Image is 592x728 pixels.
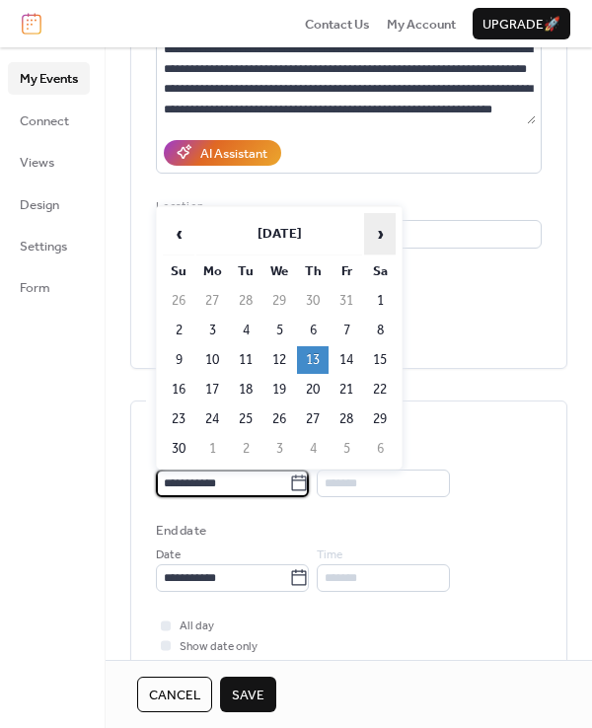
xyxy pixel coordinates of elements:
[180,617,214,636] span: All day
[297,317,329,344] td: 6
[263,376,295,403] td: 19
[331,317,362,344] td: 7
[137,677,212,712] button: Cancel
[156,521,206,541] div: End date
[305,14,370,34] a: Contact Us
[297,257,329,285] th: Th
[180,657,250,677] span: Hide end time
[196,435,228,463] td: 1
[20,237,67,256] span: Settings
[387,15,456,35] span: My Account
[305,15,370,35] span: Contact Us
[196,346,228,374] td: 10
[263,287,295,315] td: 29
[331,287,362,315] td: 31
[20,153,54,173] span: Views
[163,317,194,344] td: 2
[230,376,261,403] td: 18
[149,686,200,705] span: Cancel
[364,287,396,315] td: 1
[8,271,90,303] a: Form
[196,376,228,403] td: 17
[263,317,295,344] td: 5
[473,8,570,39] button: Upgrade🚀
[297,405,329,433] td: 27
[263,405,295,433] td: 26
[317,546,342,565] span: Time
[163,435,194,463] td: 30
[331,346,362,374] td: 14
[180,637,258,657] span: Show date only
[163,376,194,403] td: 16
[230,405,261,433] td: 25
[263,346,295,374] td: 12
[196,213,362,255] th: [DATE]
[230,435,261,463] td: 2
[364,257,396,285] th: Sa
[164,214,193,254] span: ‹
[364,435,396,463] td: 6
[196,405,228,433] td: 24
[196,257,228,285] th: Mo
[297,376,329,403] td: 20
[364,376,396,403] td: 22
[331,376,362,403] td: 21
[200,144,267,164] div: AI Assistant
[163,405,194,433] td: 23
[482,15,560,35] span: Upgrade 🚀
[230,346,261,374] td: 11
[230,257,261,285] th: Tu
[331,257,362,285] th: Fr
[8,62,90,94] a: My Events
[220,677,276,712] button: Save
[8,188,90,220] a: Design
[364,346,396,374] td: 15
[196,317,228,344] td: 3
[263,435,295,463] td: 3
[156,546,181,565] span: Date
[387,14,456,34] a: My Account
[297,435,329,463] td: 4
[364,317,396,344] td: 8
[163,257,194,285] th: Su
[365,214,395,254] span: ›
[331,435,362,463] td: 5
[163,346,194,374] td: 9
[230,287,261,315] td: 28
[8,230,90,261] a: Settings
[20,69,78,89] span: My Events
[163,287,194,315] td: 26
[22,13,41,35] img: logo
[20,111,69,131] span: Connect
[164,140,281,166] button: AI Assistant
[20,195,59,215] span: Design
[263,257,295,285] th: We
[364,405,396,433] td: 29
[196,287,228,315] td: 27
[156,197,538,217] div: Location
[331,405,362,433] td: 28
[297,287,329,315] td: 30
[230,317,261,344] td: 4
[297,346,329,374] td: 13
[20,278,50,298] span: Form
[8,105,90,136] a: Connect
[8,146,90,178] a: Views
[317,450,342,470] span: Time
[232,686,264,705] span: Save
